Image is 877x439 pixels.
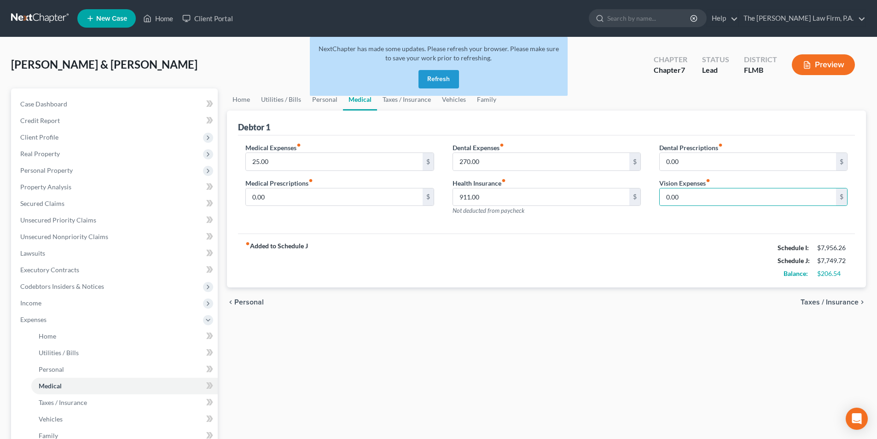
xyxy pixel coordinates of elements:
a: Personal [307,88,343,111]
span: Credit Report [20,117,60,124]
span: Unsecured Nonpriority Claims [20,233,108,240]
div: $ [423,153,434,170]
div: Status [702,54,729,65]
span: Case Dashboard [20,100,67,108]
a: Home [227,88,256,111]
button: chevron_left Personal [227,299,264,306]
button: Taxes / Insurance chevron_right [801,299,866,306]
strong: Added to Schedule J [245,241,308,280]
div: District [744,54,777,65]
a: Unsecured Priority Claims [13,212,218,228]
strong: Schedule J: [778,257,810,264]
label: Health Insurance [453,178,506,188]
a: Executory Contracts [13,262,218,278]
a: Lawsuits [13,245,218,262]
input: -- [453,153,629,170]
span: 7 [681,65,685,74]
span: Not deducted from paycheck [453,207,524,214]
label: Dental Expenses [453,143,504,152]
div: $7,956.26 [817,243,848,252]
i: fiber_manual_record [499,143,504,147]
div: $206.54 [817,269,848,278]
span: Utilities / Bills [39,349,79,357]
a: Help [707,10,738,27]
label: Dental Prescriptions [659,143,723,152]
div: $ [836,188,847,206]
div: Chapter [654,65,687,76]
input: -- [246,153,422,170]
span: Home [39,332,56,340]
input: -- [246,188,422,206]
div: $ [629,188,640,206]
i: fiber_manual_record [245,241,250,246]
span: Codebtors Insiders & Notices [20,282,104,290]
label: Medical Expenses [245,143,301,152]
span: NextChapter has made some updates. Please refresh your browser. Please make sure to save your wor... [319,45,559,62]
a: Case Dashboard [13,96,218,112]
i: fiber_manual_record [308,178,313,183]
span: Real Property [20,150,60,158]
span: Vehicles [39,415,63,423]
a: Home [31,328,218,345]
span: Lawsuits [20,249,45,257]
input: Search by name... [607,10,691,27]
div: $ [629,153,640,170]
button: Refresh [418,70,459,88]
label: Medical Prescriptions [245,178,313,188]
i: fiber_manual_record [501,178,506,183]
span: Client Profile [20,133,58,141]
div: $ [836,153,847,170]
span: Personal Property [20,166,73,174]
span: Medical [39,382,62,390]
input: -- [660,153,836,170]
i: fiber_manual_record [706,178,710,183]
span: New Case [96,15,127,22]
span: Taxes / Insurance [39,398,87,406]
input: -- [453,188,629,206]
strong: Balance: [784,269,808,277]
span: Secured Claims [20,199,64,207]
span: Income [20,299,41,307]
div: Lead [702,65,729,76]
input: -- [660,188,836,206]
i: fiber_manual_record [296,143,301,147]
span: Unsecured Priority Claims [20,216,96,224]
a: Vehicles [31,411,218,427]
div: Open Intercom Messenger [846,408,868,430]
i: fiber_manual_record [718,143,723,147]
a: Unsecured Nonpriority Claims [13,228,218,245]
a: Taxes / Insurance [31,394,218,411]
span: Executory Contracts [20,266,79,274]
div: $ [423,188,434,206]
a: Secured Claims [13,195,218,212]
div: $7,749.72 [817,256,848,265]
span: Personal [234,299,264,306]
label: Vision Expenses [659,178,710,188]
a: Utilities / Bills [31,345,218,361]
i: chevron_left [227,299,234,306]
a: The [PERSON_NAME] Law Firm, P.A. [739,10,865,27]
span: Taxes / Insurance [801,299,859,306]
a: Medical [31,378,218,394]
span: Property Analysis [20,183,71,191]
div: Debtor 1 [238,122,270,133]
span: Personal [39,365,64,373]
a: Personal [31,361,218,378]
a: Property Analysis [13,179,218,195]
i: chevron_right [859,299,866,306]
span: [PERSON_NAME] & [PERSON_NAME] [11,58,197,71]
a: Credit Report [13,112,218,129]
div: FLMB [744,65,777,76]
strong: Schedule I: [778,244,809,252]
a: Client Portal [178,10,238,27]
a: Home [139,10,178,27]
div: Chapter [654,54,687,65]
span: Expenses [20,316,46,323]
button: Preview [792,54,855,75]
a: Utilities / Bills [256,88,307,111]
